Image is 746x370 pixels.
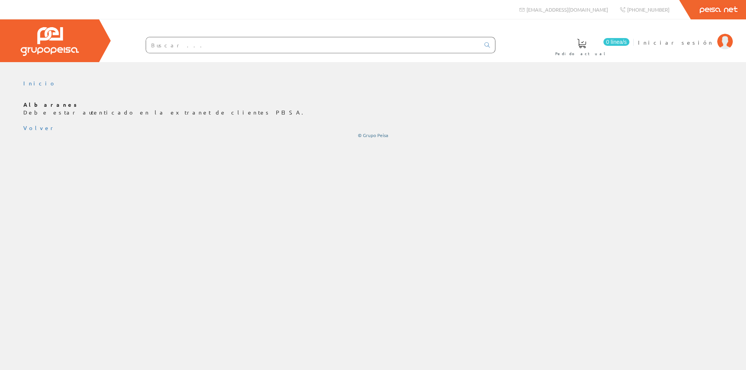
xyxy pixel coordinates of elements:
[23,132,723,139] div: © Grupo Peisa
[627,6,669,13] span: [PHONE_NUMBER]
[23,124,56,131] a: Volver
[603,38,629,46] span: 0 línea/s
[146,37,480,53] input: Buscar ...
[638,32,733,40] a: Iniciar sesión
[23,101,723,116] p: Debe estar autenticado en la extranet de clientes PEISA.
[555,50,608,57] span: Pedido actual
[638,38,713,46] span: Iniciar sesión
[23,101,80,108] b: Albaranes
[526,6,608,13] span: [EMAIL_ADDRESS][DOMAIN_NAME]
[21,27,79,56] img: Grupo Peisa
[23,80,56,87] a: Inicio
